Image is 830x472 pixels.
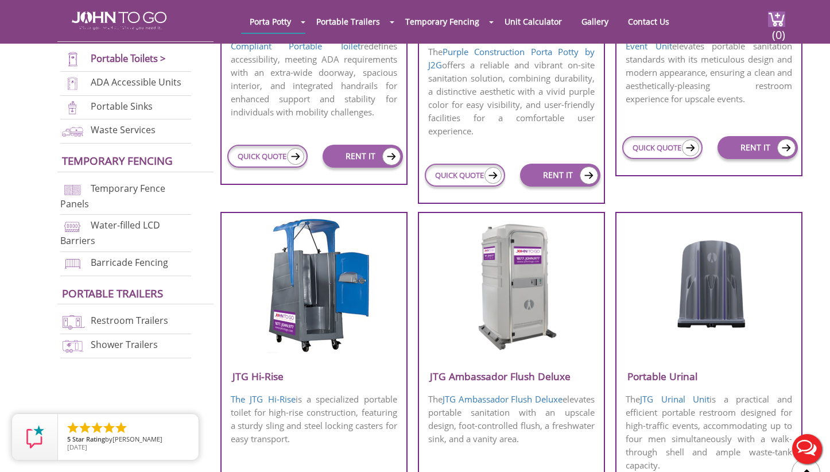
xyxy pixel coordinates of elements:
a: Purple Construction Porta Potty by J2G [428,46,595,71]
button: Live Chat [784,426,830,472]
h3: JTG Hi-Rise [222,367,406,386]
a: Water-filled LCD Barriers [60,219,160,247]
img: barricade-fencing-icon-new.png [60,256,85,272]
a: Shower Trailers [91,338,158,351]
li:  [90,421,104,435]
a: Porta Potty [241,10,300,33]
img: portable-sinks-new.png [60,100,85,115]
a: JTG Urinal Unit [640,393,709,405]
p: The offers a reliable and vibrant on-site sanitation solution, combining durability, a distinctiv... [419,44,604,139]
li:  [102,421,116,435]
span: (0) [771,18,785,42]
img: water-filled%20barriers-new.png [60,219,85,234]
a: Gallery [573,10,617,33]
img: Review Rating [24,425,46,448]
h3: JTG Ambassador Flush Deluxe [419,367,604,386]
img: cart a [768,11,785,27]
img: chan-link-fencing-new.png [60,182,85,198]
li:  [78,421,92,435]
span: [PERSON_NAME] [113,435,162,443]
a: The JTG Hi-Rise [231,393,296,405]
a: Portable Toilets > [91,52,166,65]
a: Contact Us [619,10,678,33]
img: ADA-units-new.png [60,76,85,91]
span: 5 [67,435,71,443]
img: portable-toilets-new.png [60,52,85,67]
a: QUICK QUOTE [622,136,703,159]
p: The elevates portable sanitation standards with its meticulous design and modern appearance, ensu... [616,25,801,107]
img: icon [580,167,598,184]
img: icon [382,148,401,165]
img: JTG-Urinal-Unit.png.webp [661,219,757,334]
a: [PERSON_NAME] To Go Premium Event Unit [626,27,792,52]
a: QUICK QUOTE [227,145,308,168]
img: JTG-Hi-Rise-Unit.png [257,219,371,354]
a: RENT IT [717,136,798,159]
img: waste-services-new.png [60,123,85,139]
h3: Portable Urinal [616,367,801,386]
a: QUICK QUOTE [425,164,505,187]
li:  [66,421,80,435]
a: Temporary Fence Panels [60,182,165,210]
a: Waste Services [91,124,156,137]
p: The elevates portable sanitation with an upscale design, foot-controlled flush, a freshwater sink... [419,392,604,447]
span: [DATE] [67,443,87,451]
a: Portable Sinks [91,100,153,113]
a: Barricade Fencing [91,256,168,269]
li:  [114,421,128,435]
a: RENT IT [323,145,403,168]
img: restroom-trailers-new.png [60,314,85,330]
a: Unit Calculator [496,10,571,33]
a: Temporary Fencing [62,153,173,168]
a: [PERSON_NAME] To Go ADA-Compliant Portable Toilet [231,27,397,52]
img: icon [484,167,502,184]
a: ADA Accessible Units [91,76,181,88]
a: Portable trailers [62,286,163,300]
a: Portable Trailers [308,10,389,33]
img: icon [777,139,796,157]
p: The redefines accessibility, meeting ADA requirements with an extra-wide doorway, spacious interi... [222,25,406,120]
a: Temporary Fencing [397,10,488,33]
p: is a specialized portable toilet for high-rise construction, featuring a sturdy sling and steel l... [222,392,406,447]
a: Restroom Trailers [91,314,168,327]
img: shower-trailers-new.png [60,338,85,354]
span: Star Rating [72,435,105,443]
img: icon [682,140,699,156]
a: JTG Ambassador Flush Deluxe [443,393,563,405]
img: JTG-Ambassador-Flush-Deluxe.png.webp [456,219,566,351]
span: by [67,436,189,444]
a: RENT IT [520,164,600,187]
a: Porta Potties [62,23,139,37]
img: JOHN to go [72,11,166,30]
img: icon [287,148,304,165]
